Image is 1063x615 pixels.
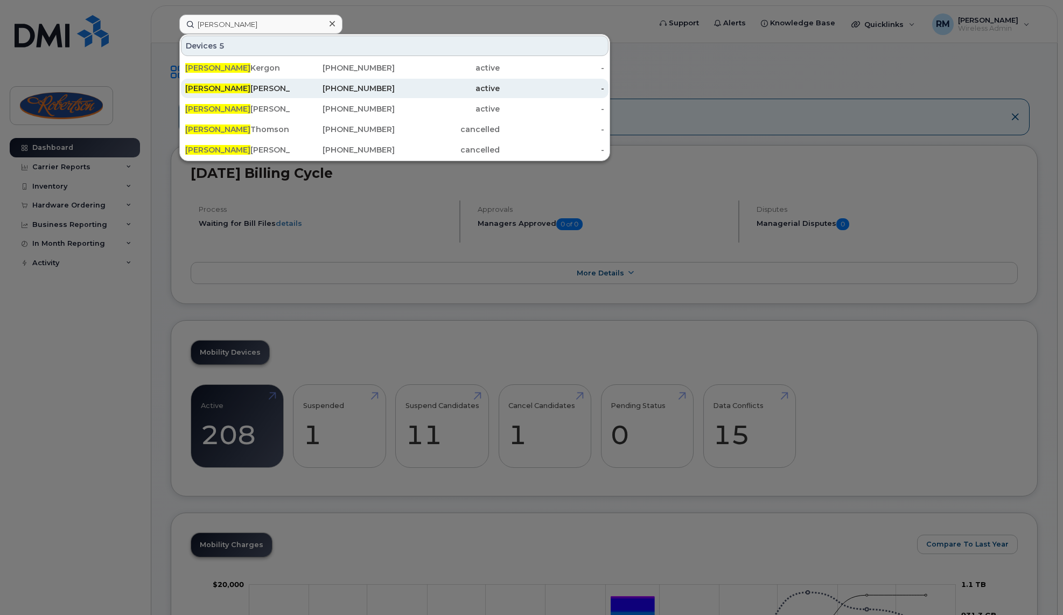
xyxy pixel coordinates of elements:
[500,144,605,155] div: -
[181,120,609,139] a: [PERSON_NAME]Thomson[PHONE_NUMBER]cancelled-
[500,124,605,135] div: -
[185,145,250,155] span: [PERSON_NAME]
[290,63,395,73] div: [PHONE_NUMBER]
[181,140,609,160] a: [PERSON_NAME][PERSON_NAME][PHONE_NUMBER]cancelled-
[185,104,250,114] span: [PERSON_NAME]
[395,144,500,155] div: cancelled
[395,124,500,135] div: cancelled
[290,103,395,114] div: [PHONE_NUMBER]
[185,125,250,134] span: [PERSON_NAME]
[395,63,500,73] div: active
[185,84,250,93] span: [PERSON_NAME]
[500,63,605,73] div: -
[185,83,290,94] div: [PERSON_NAME]
[500,83,605,94] div: -
[290,144,395,155] div: [PHONE_NUMBER]
[219,40,225,51] span: 5
[185,63,250,73] span: [PERSON_NAME]
[181,99,609,119] a: [PERSON_NAME][PERSON_NAME][PHONE_NUMBER]active-
[181,36,609,56] div: Devices
[181,58,609,78] a: [PERSON_NAME]Kergon[PHONE_NUMBER]active-
[185,103,290,114] div: [PERSON_NAME]
[185,124,290,135] div: Thomson
[500,103,605,114] div: -
[185,63,290,73] div: Kergon
[181,79,609,98] a: [PERSON_NAME][PERSON_NAME][PHONE_NUMBER]active-
[290,83,395,94] div: [PHONE_NUMBER]
[395,83,500,94] div: active
[290,124,395,135] div: [PHONE_NUMBER]
[395,103,500,114] div: active
[185,144,290,155] div: [PERSON_NAME]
